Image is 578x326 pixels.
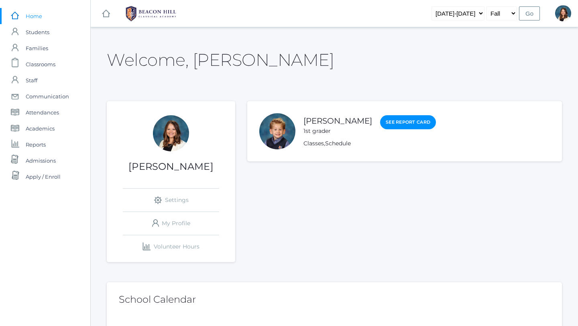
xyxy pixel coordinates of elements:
[121,4,181,24] img: 1_BHCALogos-05.png
[519,6,540,20] input: Go
[26,72,37,88] span: Staff
[26,24,49,40] span: Students
[303,140,324,147] a: Classes
[26,137,46,153] span: Reports
[107,161,235,172] h1: [PERSON_NAME]
[303,116,372,126] a: [PERSON_NAME]
[325,140,351,147] a: Schedule
[26,120,55,137] span: Academics
[26,169,61,185] span: Apply / Enroll
[303,139,436,148] div: ,
[555,5,571,21] div: Teresa Deutsch
[123,212,219,235] a: My Profile
[380,115,436,129] a: See Report Card
[107,51,334,69] h2: Welcome, [PERSON_NAME]
[26,56,55,72] span: Classrooms
[26,88,69,104] span: Communication
[303,127,372,135] div: 1st grader
[26,8,42,24] span: Home
[259,113,295,149] div: Nolan Alstot
[26,40,48,56] span: Families
[26,104,59,120] span: Attendances
[153,115,189,151] div: Teresa Deutsch
[123,235,219,258] a: Volunteer Hours
[26,153,56,169] span: Admissions
[119,294,550,305] h2: School Calendar
[123,189,219,212] a: Settings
